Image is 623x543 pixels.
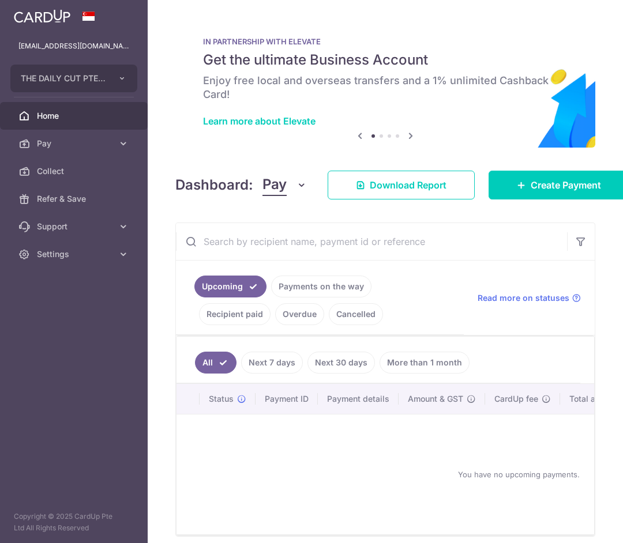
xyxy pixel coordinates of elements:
[307,352,375,374] a: Next 30 days
[241,352,303,374] a: Next 7 days
[175,18,595,148] img: Renovation banner
[37,110,113,122] span: Home
[569,393,607,405] span: Total amt.
[37,165,113,177] span: Collect
[478,292,569,304] span: Read more on statuses
[262,174,307,196] button: Pay
[10,65,137,92] button: THE DAILY CUT PTE. LTD.
[175,175,253,195] h4: Dashboard:
[18,40,129,52] p: [EMAIL_ADDRESS][DOMAIN_NAME]
[256,384,318,414] th: Payment ID
[328,171,475,199] a: Download Report
[203,74,568,101] h6: Enjoy free local and overseas transfers and a 1% unlimited Cashback Card!
[408,393,463,405] span: Amount & GST
[380,352,470,374] a: More than 1 month
[203,37,568,46] p: IN PARTNERSHIP WITH ELEVATE
[14,9,70,23] img: CardUp
[37,221,113,232] span: Support
[370,178,446,192] span: Download Report
[262,174,287,196] span: Pay
[478,292,581,304] a: Read more on statuses
[318,384,399,414] th: Payment details
[203,115,316,127] a: Learn more about Elevate
[209,393,234,405] span: Status
[21,73,106,84] span: THE DAILY CUT PTE. LTD.
[37,248,113,260] span: Settings
[271,276,371,297] a: Payments on the way
[531,178,601,192] span: Create Payment
[194,276,267,297] a: Upcoming
[176,223,567,260] input: Search by recipient name, payment id or reference
[329,303,383,325] a: Cancelled
[37,193,113,205] span: Refer & Save
[275,303,324,325] a: Overdue
[203,51,568,69] h5: Get the ultimate Business Account
[199,303,271,325] a: Recipient paid
[37,138,113,149] span: Pay
[195,352,237,374] a: All
[494,393,538,405] span: CardUp fee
